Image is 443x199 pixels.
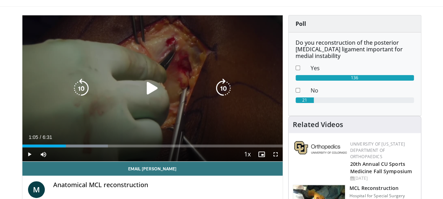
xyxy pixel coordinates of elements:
video-js: Video Player [22,15,283,162]
div: 136 [296,75,414,81]
a: M [28,181,45,198]
h4: Related Videos [293,120,343,129]
span: / [40,134,41,140]
dd: No [305,86,419,95]
span: 6:31 [43,134,52,140]
button: Fullscreen [269,147,283,161]
div: 21 [296,97,314,103]
button: Enable picture-in-picture mode [255,147,269,161]
button: Mute [36,147,50,161]
a: 20th Annual CU Sports Medicine Fall Symposium [350,161,412,175]
a: Email [PERSON_NAME] [22,162,283,176]
button: Play [22,147,36,161]
span: 1:05 [29,134,38,140]
p: Hospital for Special Surgery [349,193,405,199]
img: 355603a8-37da-49b6-856f-e00d7e9307d3.png.150x105_q85_autocrop_double_scale_upscale_version-0.2.png [294,141,347,154]
div: Progress Bar [22,145,283,147]
button: Playback Rate [241,147,255,161]
strong: Poll [296,20,306,28]
div: [DATE] [350,175,415,182]
h3: MCL Reconstruction [349,185,405,192]
dd: Yes [305,64,419,72]
a: University of [US_STATE] Department of Orthopaedics [350,141,405,160]
h4: Anatomical MCL reconstruction [53,181,277,189]
h6: Do you reconstruction of the posterior [MEDICAL_DATA] ligament important for medial instability [296,39,414,60]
